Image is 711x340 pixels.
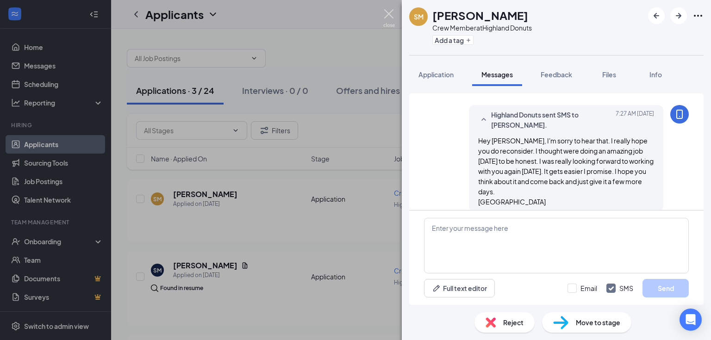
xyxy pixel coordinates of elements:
span: Reject [503,317,524,328]
button: Full text editorPen [424,279,495,297]
svg: MobileSms [674,109,685,120]
button: ArrowLeftNew [648,7,665,24]
h1: [PERSON_NAME] [432,7,528,23]
svg: Pen [432,284,441,293]
span: Application [418,70,454,79]
span: Feedback [541,70,572,79]
span: Hey [PERSON_NAME], I'm sorry to hear that. I really hope you do reconsider. I thought were doing ... [478,136,654,206]
span: [DATE] 7:27 AM [616,110,654,130]
svg: ArrowRight [673,10,684,21]
div: Open Intercom Messenger [680,309,702,331]
span: Info [649,70,662,79]
svg: Plus [466,37,471,43]
button: PlusAdd a tag [432,35,474,45]
span: Files [602,70,616,79]
button: ArrowRight [670,7,687,24]
span: Messages [481,70,513,79]
button: Send [642,279,689,297]
div: SM [414,12,424,21]
svg: ArrowLeftNew [651,10,662,21]
div: Crew Member at Highland Donuts [432,23,532,32]
svg: Ellipses [692,10,704,21]
span: Highland Donuts sent SMS to [PERSON_NAME]. [491,110,612,130]
span: Move to stage [576,317,620,328]
svg: SmallChevronUp [478,114,489,125]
